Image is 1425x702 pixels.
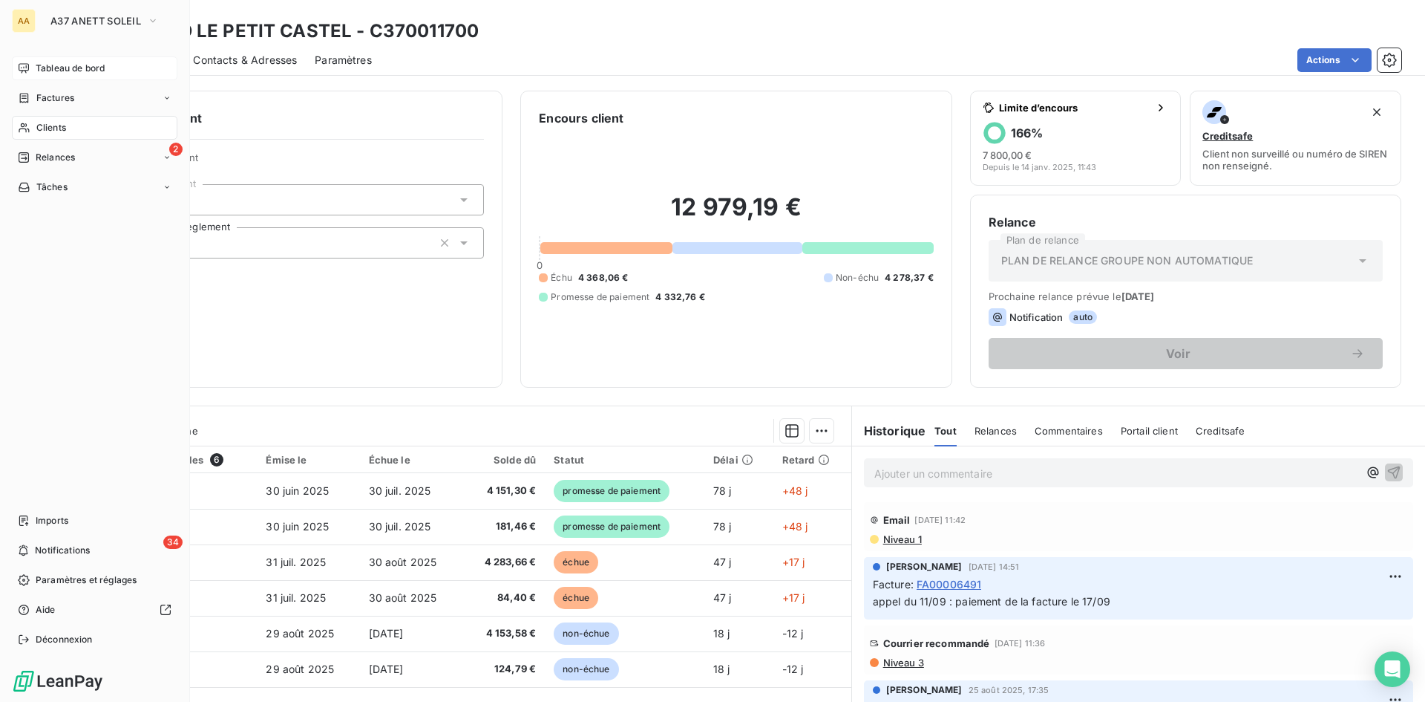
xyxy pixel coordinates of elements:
[36,91,74,105] span: Factures
[782,556,805,568] span: +17 j
[914,516,966,524] span: [DATE] 11:42
[266,556,326,568] span: 31 juil. 2025
[471,484,537,498] span: 4 151,30 €
[782,591,805,604] span: +17 j
[995,639,1046,648] span: [DATE] 11:36
[1202,148,1389,172] span: Client non surveillé ou numéro de SIREN non renseigné.
[36,514,68,527] span: Imports
[782,520,808,533] span: +48 j
[36,62,105,75] span: Tableau de bord
[12,669,104,693] img: Logo LeanPay
[1009,311,1064,323] span: Notification
[266,520,329,533] span: 30 juin 2025
[471,626,537,641] span: 4 153,58 €
[969,562,1020,571] span: [DATE] 14:51
[539,192,933,237] h2: 12 979,19 €
[917,576,982,592] span: FA00006491
[873,595,1110,608] span: appel du 11/09 : paiement de la facture le 17/09
[836,271,879,285] span: Non-échu
[554,480,669,502] span: promesse de paiement
[713,627,730,640] span: 18 j
[578,271,629,285] span: 4 368,06 €
[471,454,537,466] div: Solde dû
[537,259,543,271] span: 0
[983,149,1032,161] span: 7 800,00 €
[193,53,297,68] span: Contacts & Adresses
[713,520,732,533] span: 78 j
[369,454,453,466] div: Échue le
[782,663,804,675] span: -12 j
[12,598,177,622] a: Aide
[989,290,1383,302] span: Prochaine relance prévue le
[885,271,934,285] span: 4 278,37 €
[36,633,93,646] span: Déconnexion
[713,484,732,497] span: 78 j
[369,556,437,568] span: 30 août 2025
[36,151,75,164] span: Relances
[36,603,56,617] span: Aide
[554,454,695,466] div: Statut
[713,663,730,675] span: 18 j
[35,544,90,557] span: Notifications
[163,536,183,549] span: 34
[969,686,1049,695] span: 25 août 2025, 17:35
[883,514,911,526] span: Email
[12,9,36,33] div: AA
[369,484,431,497] span: 30 juil. 2025
[554,516,669,538] span: promesse de paiement
[713,454,764,466] div: Délai
[1069,311,1097,324] span: auto
[369,520,431,533] span: 30 juil. 2025
[169,143,183,156] span: 2
[989,338,1383,369] button: Voir
[1190,91,1401,186] button: CreditsafeClient non surveillé ou numéro de SIREN non renseigné.
[782,454,842,466] div: Retard
[1001,253,1254,268] span: PLAN DE RELANCE GROUPE NON AUTOMATIQUE
[369,591,437,604] span: 30 août 2025
[266,591,326,604] span: 31 juil. 2025
[315,53,372,68] span: Paramètres
[554,587,598,609] span: échue
[782,627,804,640] span: -12 j
[983,163,1096,172] span: Depuis le 14 janv. 2025, 11:43
[471,662,537,677] span: 124,79 €
[882,657,924,669] span: Niveau 3
[471,519,537,534] span: 181,46 €
[36,573,137,587] span: Paramètres et réglages
[886,683,963,697] span: [PERSON_NAME]
[1006,348,1350,360] span: Voir
[882,533,922,545] span: Niveau 1
[554,623,618,645] span: non-échue
[266,484,329,497] span: 30 juin 2025
[999,102,1150,114] span: Limite d’encours
[1121,290,1155,302] span: [DATE]
[655,290,705,304] span: 4 332,76 €
[369,663,404,675] span: [DATE]
[50,15,141,27] span: A37 ANETT SOLEIL
[1011,126,1043,140] h6: 166 %
[119,152,484,172] span: Propriétés Client
[36,181,68,194] span: Tâches
[471,555,537,570] span: 4 283,66 €
[266,663,334,675] span: 29 août 2025
[551,290,649,304] span: Promesse de paiement
[886,560,963,573] span: [PERSON_NAME]
[934,425,957,437] span: Tout
[210,453,223,467] span: 6
[36,121,66,134] span: Clients
[266,454,350,466] div: Émise le
[1196,425,1245,437] span: Creditsafe
[1121,425,1178,437] span: Portail client
[1297,48,1372,72] button: Actions
[1202,130,1253,142] span: Creditsafe
[713,591,732,604] span: 47 j
[551,271,572,285] span: Échu
[1035,425,1103,437] span: Commentaires
[873,576,914,592] span: Facture :
[782,484,808,497] span: +48 j
[369,627,404,640] span: [DATE]
[883,637,990,649] span: Courrier recommandé
[974,425,1017,437] span: Relances
[90,109,484,127] h6: Informations client
[713,556,732,568] span: 47 j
